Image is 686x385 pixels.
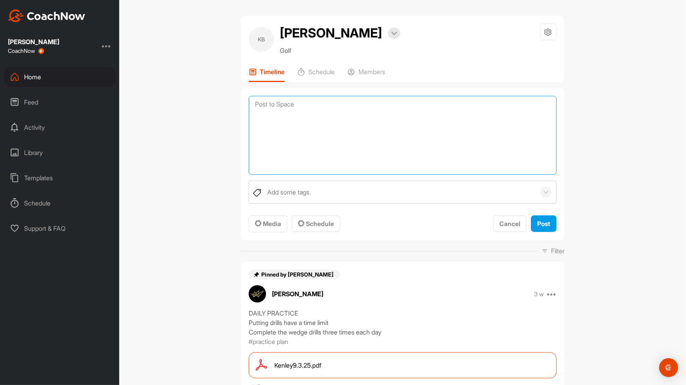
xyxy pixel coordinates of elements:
[4,67,116,87] div: Home
[4,143,116,163] div: Library
[249,308,557,337] div: DAILY PRACTICE Putting drills have a time limit Complete the wedge drills three times each day
[493,215,527,232] button: Cancel
[537,220,550,228] span: Post
[534,290,544,298] p: 3 w
[267,187,311,197] div: Add some tags.
[249,285,266,303] img: avatar
[249,27,274,52] div: KB
[659,358,678,377] div: Open Intercom Messenger
[391,32,397,36] img: arrow-down
[4,219,116,238] div: Support & FAQ
[280,46,400,55] p: Golf
[249,215,287,232] button: Media
[531,215,557,232] button: Post
[255,220,281,228] span: Media
[308,68,335,76] p: Schedule
[4,92,116,112] div: Feed
[261,271,335,278] span: Pinned by [PERSON_NAME]
[292,215,340,232] button: Schedule
[551,246,564,256] p: Filter
[274,361,321,370] span: Kenley9.3.25.pdf
[272,289,323,299] p: [PERSON_NAME]
[4,118,116,137] div: Activity
[280,24,382,43] h2: [PERSON_NAME]
[253,271,260,278] img: pin
[8,48,44,54] div: CoachNow
[249,337,288,346] p: #practice plan
[249,352,557,378] a: Kenley9.3.25.pdf
[8,9,85,22] img: CoachNow
[260,68,285,76] p: Timeline
[4,168,116,188] div: Templates
[8,39,59,45] div: [PERSON_NAME]
[499,220,520,228] span: Cancel
[358,68,385,76] p: Members
[298,220,334,228] span: Schedule
[4,193,116,213] div: Schedule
